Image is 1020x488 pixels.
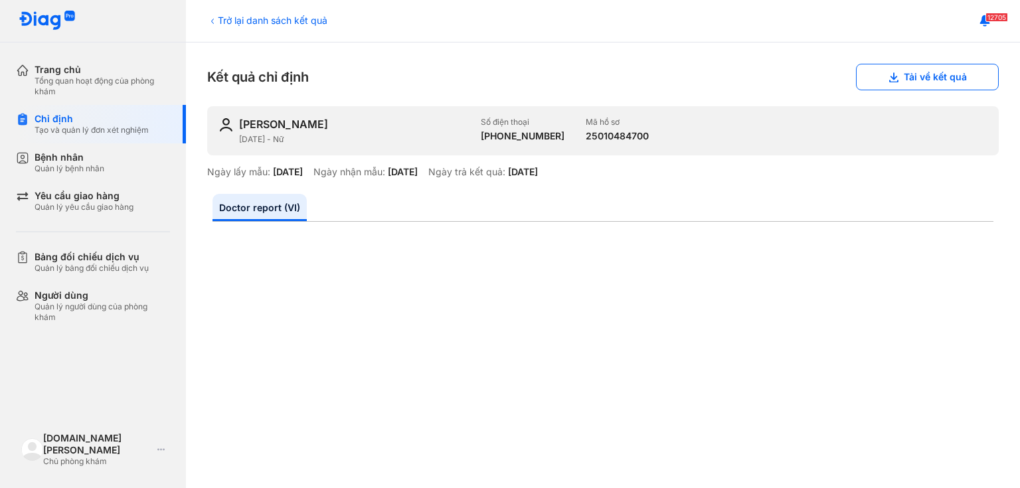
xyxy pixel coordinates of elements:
div: Tạo và quản lý đơn xét nghiệm [35,125,149,135]
div: Quản lý bảng đối chiếu dịch vụ [35,263,149,274]
div: [DATE] [508,166,538,178]
div: [DATE] - Nữ [239,134,470,145]
div: Kết quả chỉ định [207,64,999,90]
div: Trở lại danh sách kết quả [207,13,327,27]
div: [DATE] [388,166,418,178]
img: user-icon [218,117,234,133]
span: 12705 [985,13,1008,22]
div: 25010484700 [586,130,649,142]
div: Yêu cầu giao hàng [35,190,133,202]
div: Ngày lấy mẫu: [207,166,270,178]
div: Bệnh nhân [35,151,104,163]
div: [DATE] [273,166,303,178]
div: Người dùng [35,289,170,301]
div: Quản lý bệnh nhân [35,163,104,174]
div: Trang chủ [35,64,170,76]
div: [PHONE_NUMBER] [481,130,564,142]
div: Quản lý người dùng của phòng khám [35,301,170,323]
div: [PERSON_NAME] [239,117,328,131]
div: Chủ phòng khám [43,456,152,467]
div: Bảng đối chiếu dịch vụ [35,251,149,263]
a: Doctor report (VI) [212,194,307,221]
div: Quản lý yêu cầu giao hàng [35,202,133,212]
div: Ngày nhận mẫu: [313,166,385,178]
div: Số điện thoại [481,117,564,127]
div: [DOMAIN_NAME] [PERSON_NAME] [43,432,152,456]
div: Mã hồ sơ [586,117,649,127]
img: logo [19,11,76,31]
div: Chỉ định [35,113,149,125]
div: Ngày trả kết quả: [428,166,505,178]
img: logo [21,438,43,460]
div: Tổng quan hoạt động của phòng khám [35,76,170,97]
button: Tải về kết quả [856,64,999,90]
